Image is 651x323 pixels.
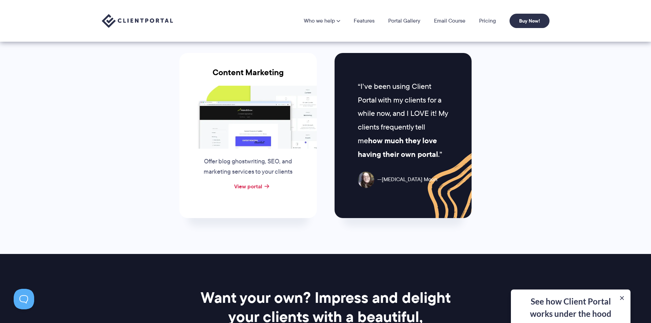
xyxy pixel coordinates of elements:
a: Who we help [304,18,340,24]
a: View portal [234,182,262,190]
p: Offer blog ghostwriting, SEO, and marketing services to your clients [196,157,300,177]
iframe: Toggle Customer Support [14,289,34,309]
a: Buy Now! [510,14,550,28]
a: Features [354,18,375,24]
strong: how much they love having their own portal [358,135,438,160]
a: Pricing [479,18,496,24]
a: Portal Gallery [388,18,420,24]
span: [MEDICAL_DATA] Moon [377,175,437,185]
a: Email Course [434,18,465,24]
p: I've been using Client Portal with my clients for a while now, and I LOVE it! My clients frequent... [358,80,448,161]
h3: Content Marketing [179,68,317,85]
